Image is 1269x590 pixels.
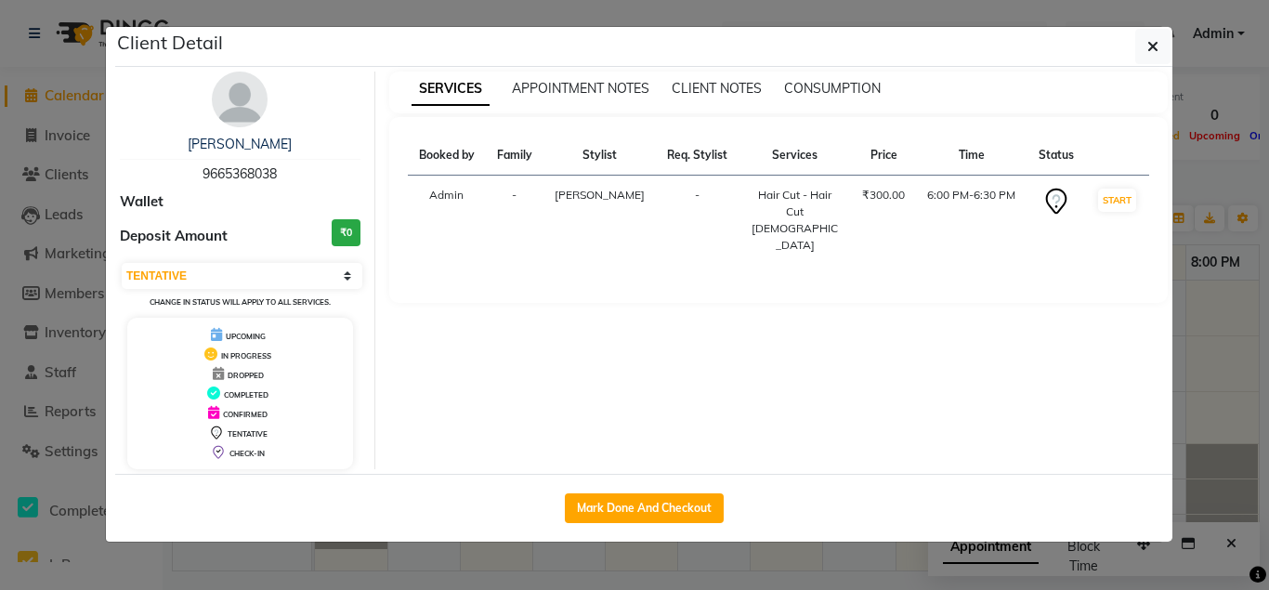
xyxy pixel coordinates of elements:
[224,390,268,400] span: COMPLETED
[1098,189,1136,212] button: START
[203,165,277,182] span: 9665368038
[188,136,292,152] a: [PERSON_NAME]
[656,176,739,266] td: -
[751,187,840,254] div: Hair Cut - Hair Cut [DEMOGRAPHIC_DATA]
[1027,136,1085,176] th: Status
[916,176,1027,266] td: 6:00 PM-6:30 PM
[656,136,739,176] th: Req. Stylist
[228,371,264,380] span: DROPPED
[228,429,268,439] span: TENTATIVE
[120,191,164,213] span: Wallet
[486,136,543,176] th: Family
[565,493,724,523] button: Mark Done And Checkout
[150,297,331,307] small: Change in status will apply to all services.
[784,80,881,97] span: CONSUMPTION
[851,136,916,176] th: Price
[332,219,360,246] h3: ₹0
[739,136,851,176] th: Services
[512,80,649,97] span: APPOINTMENT NOTES
[226,332,266,341] span: UPCOMING
[212,72,268,127] img: avatar
[223,410,268,419] span: CONFIRMED
[229,449,265,458] span: CHECK-IN
[916,136,1027,176] th: Time
[672,80,762,97] span: CLIENT NOTES
[543,136,656,176] th: Stylist
[221,351,271,361] span: IN PROGRESS
[408,136,486,176] th: Booked by
[412,72,490,106] span: SERVICES
[408,176,486,266] td: Admin
[555,188,645,202] span: [PERSON_NAME]
[486,176,543,266] td: -
[117,29,223,57] h5: Client Detail
[120,226,228,247] span: Deposit Amount
[862,187,905,203] div: ₹300.00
